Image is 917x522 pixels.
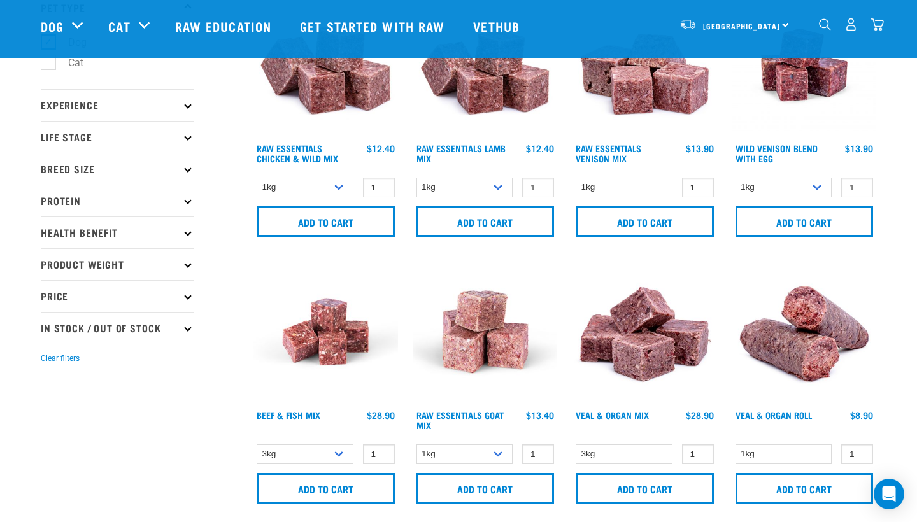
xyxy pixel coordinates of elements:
input: Add to cart [576,206,714,237]
div: $13.90 [845,143,873,153]
a: Wild Venison Blend with Egg [736,146,818,160]
input: Add to cart [257,206,395,237]
span: [GEOGRAPHIC_DATA] [703,24,780,28]
img: home-icon-1@2x.png [819,18,831,31]
input: Add to cart [257,473,395,504]
img: van-moving.png [679,18,697,30]
p: Breed Size [41,153,194,185]
img: user.png [844,18,858,31]
div: $12.40 [367,143,395,153]
img: 1158 Veal Organ Mix 01 [572,260,717,404]
button: Clear filters [41,353,80,364]
input: 1 [363,444,395,464]
div: $13.90 [686,143,714,153]
input: Add to cart [576,473,714,504]
a: Dog [41,17,64,36]
p: Experience [41,89,194,121]
a: Raw Essentials Venison Mix [576,146,641,160]
input: 1 [682,178,714,197]
img: home-icon@2x.png [871,18,884,31]
div: $28.90 [367,410,395,420]
a: Beef & Fish Mix [257,413,320,417]
input: 1 [522,178,554,197]
input: Add to cart [736,473,874,504]
img: Beef Mackerel 1 [253,260,398,404]
label: Cat [48,55,89,71]
input: 1 [522,444,554,464]
input: 1 [841,444,873,464]
p: Health Benefit [41,216,194,248]
div: $8.90 [850,410,873,420]
input: 1 [363,178,395,197]
p: Protein [41,185,194,216]
a: Veal & Organ Mix [576,413,649,417]
p: Life Stage [41,121,194,153]
a: Veal & Organ Roll [736,413,812,417]
a: Raw Education [162,1,287,52]
p: In Stock / Out Of Stock [41,312,194,344]
a: Raw Essentials Goat Mix [416,413,504,427]
input: Add to cart [416,206,555,237]
a: Raw Essentials Lamb Mix [416,146,506,160]
input: 1 [682,444,714,464]
a: Cat [108,17,130,36]
div: $12.40 [526,143,554,153]
img: Veal Organ Mix Roll 01 [732,260,877,404]
a: Vethub [460,1,536,52]
a: Get started with Raw [287,1,460,52]
div: $28.90 [686,410,714,420]
p: Product Weight [41,248,194,280]
p: Price [41,280,194,312]
div: Open Intercom Messenger [874,479,904,509]
input: 1 [841,178,873,197]
input: Add to cart [416,473,555,504]
a: Raw Essentials Chicken & Wild Mix [257,146,338,160]
div: $13.40 [526,410,554,420]
img: Goat M Ix 38448 [413,260,558,404]
input: Add to cart [736,206,874,237]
